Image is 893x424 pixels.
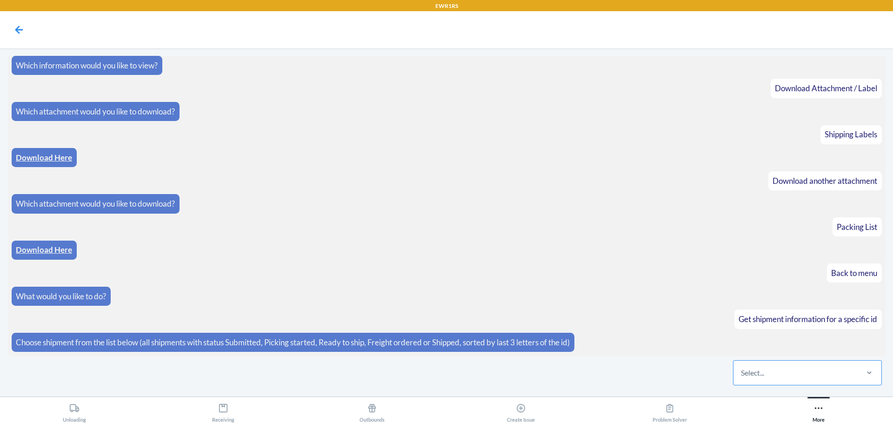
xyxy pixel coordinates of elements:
[212,399,234,423] div: Receiving
[16,60,158,72] p: Which information would you like to view?
[739,314,877,324] span: Get shipment information for a specific id
[16,245,72,255] a: Download Here
[837,222,877,232] span: Packing List
[16,106,175,118] p: Which attachment would you like to download?
[16,337,570,349] p: Choose shipment from the list below (all shipments with status Submitted, Picking started, Ready ...
[741,367,764,378] div: Select...
[360,399,385,423] div: Outbounds
[744,397,893,423] button: More
[825,129,877,139] span: Shipping Labels
[63,399,86,423] div: Unloading
[813,399,825,423] div: More
[507,399,535,423] div: Create Issue
[775,83,877,93] span: Download Attachment / Label
[16,198,175,210] p: Which attachment would you like to download?
[435,2,458,10] p: EWR1RS
[149,397,298,423] button: Receiving
[653,399,687,423] div: Problem Solver
[446,397,595,423] button: Create Issue
[773,176,877,186] span: Download another attachment
[16,153,72,162] a: Download Here
[298,397,446,423] button: Outbounds
[595,397,744,423] button: Problem Solver
[831,268,877,278] span: Back to menu
[16,290,106,303] p: What would you like to do?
